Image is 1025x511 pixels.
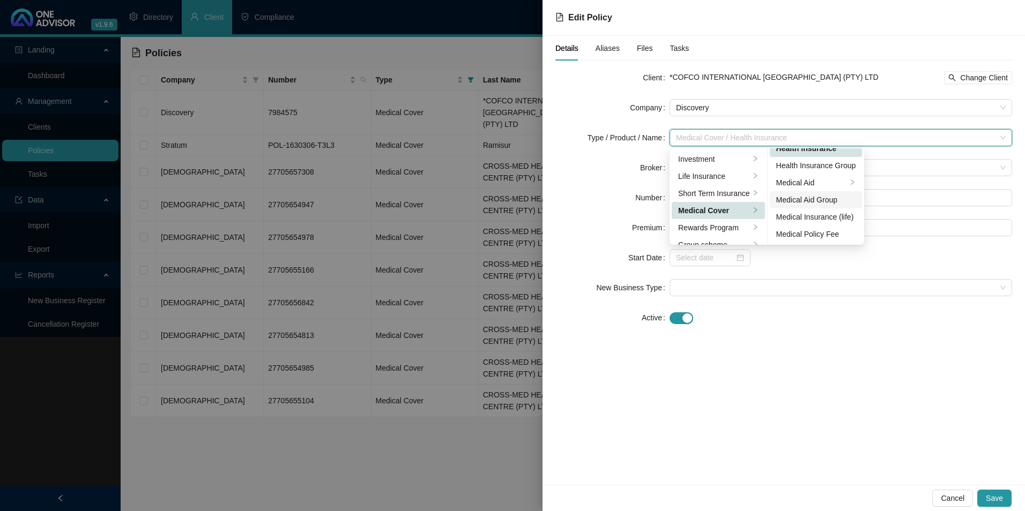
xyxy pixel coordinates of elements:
span: right [752,207,759,213]
div: Investment [678,153,750,165]
li: Rewards Program [672,219,765,236]
span: right [752,241,759,247]
label: Broker [640,159,670,176]
span: Aliases [596,44,620,52]
button: Change Client [944,71,1012,84]
button: Save [977,490,1012,507]
label: Client [643,69,670,86]
label: Active [642,309,670,326]
li: Investment [672,151,765,168]
li: Health Insurance Group [770,157,863,174]
li: Group scheme [672,236,765,253]
span: search [948,74,956,81]
span: right [752,190,759,196]
span: Cancel [941,492,964,504]
span: Edit Policy [568,13,612,22]
span: Discovery [676,100,1006,116]
li: Medical Policy Fee [770,226,863,243]
div: Rewards Program [678,222,750,234]
div: Health Insurance Group [776,160,856,171]
label: Premium [632,219,670,236]
span: right [752,224,759,230]
input: Select date [676,252,734,264]
span: right [849,179,856,185]
li: Health Insurance [770,140,863,157]
label: Type / Product / Name [588,129,670,146]
li: Medical Insurance (life) [770,208,863,226]
li: Medical Aid Group [770,191,863,208]
div: Life Insurance [678,170,750,182]
span: right [752,172,759,179]
li: Short Term Insurance [672,185,765,202]
div: Medical Aid Group [776,194,856,206]
div: Health Insurance [776,142,856,154]
span: right [752,155,759,162]
span: Files [637,44,653,52]
li: Medical Cover [672,202,765,219]
span: Medical Cover / Health Insurance [676,130,1006,146]
label: Start Date [628,249,670,266]
div: Short Term Insurance [678,187,750,199]
div: Group scheme [678,239,750,251]
div: Medical Cover [678,205,750,216]
div: Medical Insurance (life) [776,211,856,223]
li: Life Insurance [672,168,765,185]
span: Details [555,44,578,52]
span: Save [986,492,1003,504]
span: *COFCO INTERNATIONAL [GEOGRAPHIC_DATA] (PTY) LTD [670,73,879,81]
label: Number [635,189,670,206]
label: Company [630,99,670,116]
span: file-text [555,13,564,21]
span: Tasks [670,44,689,52]
label: New Business Type [596,279,670,296]
button: Cancel [932,490,973,507]
div: Medical Aid [776,177,848,189]
div: Medical Policy Fee [776,228,856,240]
li: Medical Aid [770,174,863,191]
span: Change Client [960,72,1008,84]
